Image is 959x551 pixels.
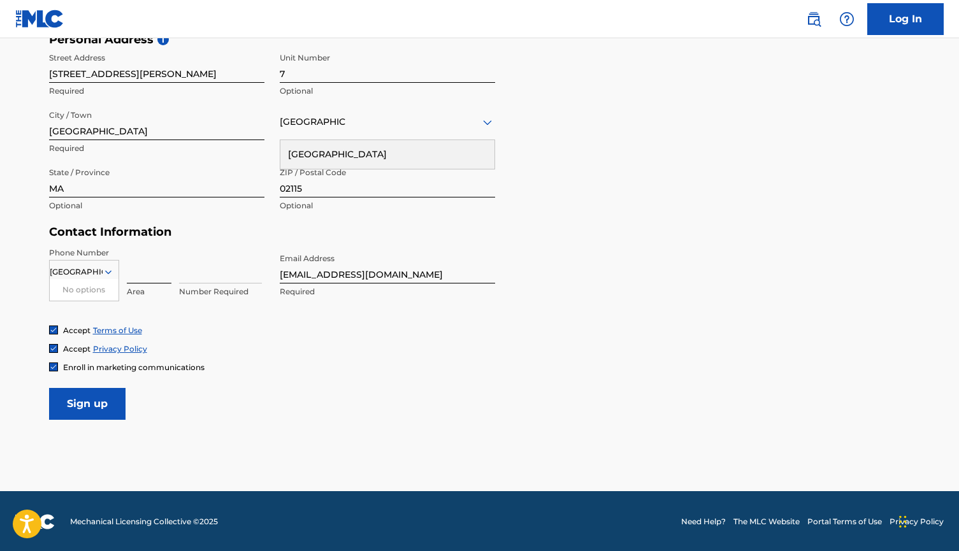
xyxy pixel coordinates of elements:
[280,85,495,97] p: Optional
[63,362,205,372] span: Enroll in marketing communications
[801,6,826,32] a: Public Search
[157,34,169,45] span: i
[49,200,264,211] p: Optional
[280,140,494,169] div: [GEOGRAPHIC_DATA]
[63,326,90,335] span: Accept
[867,3,944,35] a: Log In
[807,516,882,527] a: Portal Terms of Use
[49,388,126,420] input: Sign up
[681,516,726,527] a: Need Help?
[127,286,171,297] p: Area
[839,11,854,27] img: help
[49,143,264,154] p: Required
[50,363,57,371] img: checkbox
[49,85,264,97] p: Required
[70,516,218,527] span: Mechanical Licensing Collective © 2025
[280,200,495,211] p: Optional
[93,344,147,354] a: Privacy Policy
[834,6,860,32] div: Help
[899,503,907,541] div: Drag
[63,344,90,354] span: Accept
[49,32,911,47] h5: Personal Address
[806,11,821,27] img: search
[179,286,262,297] p: Number Required
[50,345,57,352] img: checkbox
[15,10,64,28] img: MLC Logo
[93,326,142,335] a: Terms of Use
[733,516,800,527] a: The MLC Website
[890,516,944,527] a: Privacy Policy
[280,286,495,297] p: Required
[49,225,495,240] h5: Contact Information
[50,279,119,301] div: No options
[895,490,959,551] iframe: Chat Widget
[50,326,57,334] img: checkbox
[15,514,55,529] img: logo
